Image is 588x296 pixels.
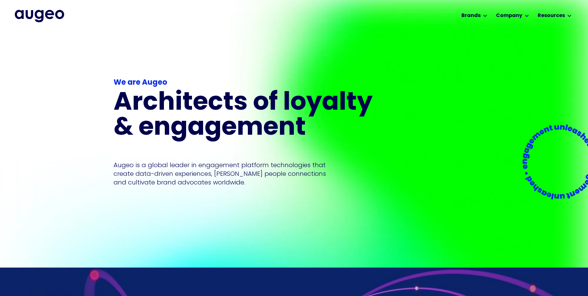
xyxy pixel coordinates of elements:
h1: Architects of loyalty & engagement [114,91,380,141]
div: Brands [461,12,481,19]
div: Company [496,12,522,19]
a: home [15,10,64,22]
img: Augeo's full logo in midnight blue. [15,10,64,22]
div: Resources [538,12,565,19]
p: Augeo is a global leader in engagement platform technologies that create data-driven experiences,... [114,161,326,187]
div: We are Augeo [114,77,380,88]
